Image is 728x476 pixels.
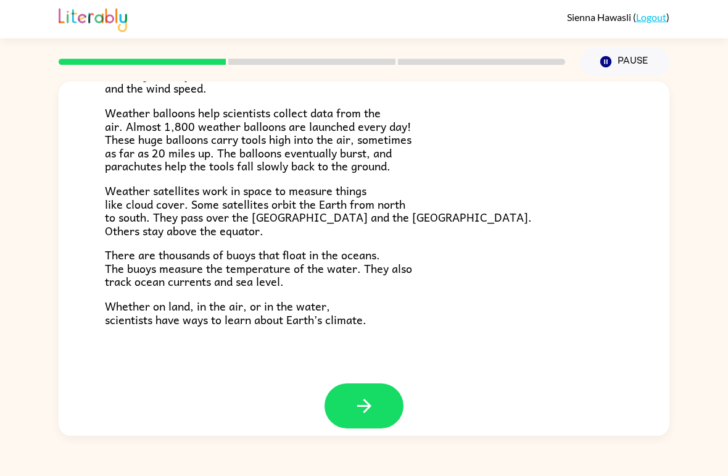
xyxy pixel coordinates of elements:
img: Literably [59,5,127,32]
span: Weather satellites work in space to measure things like cloud cover. Some satellites orbit the Ea... [105,182,532,240]
button: Pause [580,48,669,76]
span: There are thousands of buoys that float in the oceans. The buoys measure the temperature of the w... [105,246,412,290]
span: Sienna Hawasli [567,11,633,23]
span: Weather balloons help scientists collect data from the air. Almost 1,800 weather balloons are lau... [105,104,412,175]
div: ( ) [567,11,669,23]
a: Logout [636,11,666,23]
span: Whether on land, in the air, or in the water, scientists have ways to learn about Earth’s climate. [105,297,366,328]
